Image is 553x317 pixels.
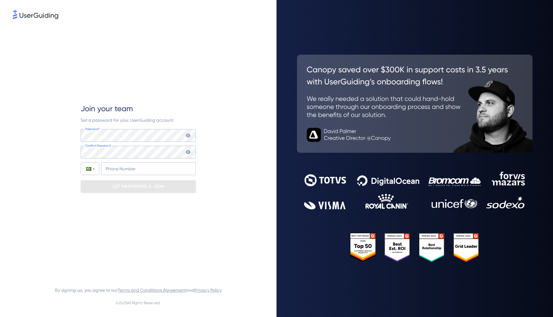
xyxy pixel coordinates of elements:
span: Join your team [81,104,133,114]
input: Phone Number [101,162,196,175]
img: 8faab4ba6bc7696a72372aa768b0286c.svg [13,10,58,19]
div: Brazil: + 55 [81,163,99,175]
span: Set a password for your UserGuiding account [81,118,173,123]
span: © 2025 All Rights Reserved. [116,299,161,307]
a: Privacy Policy [194,288,222,293]
img: 9302ce2ac39453076f5bc0f2f2ca889b.svg [304,172,525,209]
span: By signing up, you agree to our and [55,286,222,294]
p: SET PASSWORD & JOIN [113,182,164,192]
img: 25303e33045975176eb484905ab012ff.svg [350,233,480,263]
a: Terms and Conditions Agreement [118,288,186,293]
img: 26c0aa7c25a843aed4baddd2b5e0fa68.svg [297,55,533,153]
